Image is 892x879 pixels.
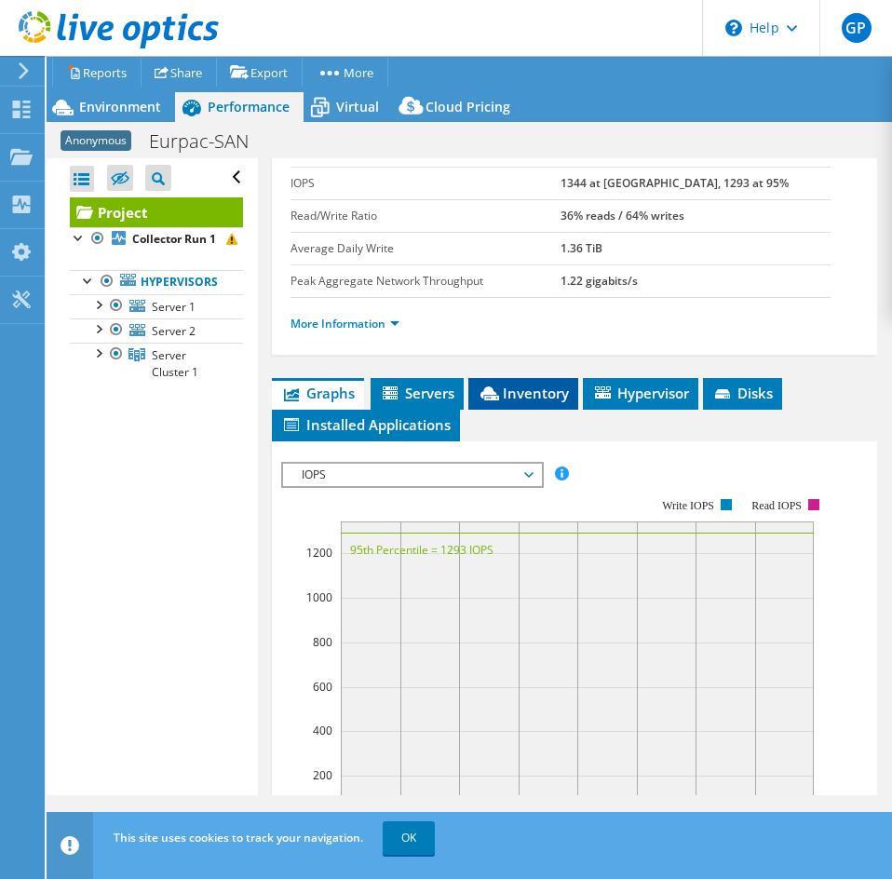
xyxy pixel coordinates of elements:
[79,98,161,115] span: Environment
[141,131,277,152] h1: Eurpac-SAN
[313,634,332,650] text: 800
[70,343,243,384] a: Server Cluster 1
[61,130,131,151] span: Anonymous
[350,542,493,558] text: 95th Percentile = 1293 IOPS
[141,58,217,87] a: Share
[380,384,454,402] span: Servers
[306,589,332,605] text: 1000
[152,347,198,380] span: Server Cluster 1
[313,767,332,783] text: 200
[292,464,532,486] span: IOPS
[70,270,243,294] a: Hypervisors
[313,723,332,738] text: 400
[114,830,363,845] span: This site uses cookies to track your navigation.
[662,499,714,512] text: Write IOPS
[313,679,332,695] text: 600
[70,197,243,227] a: Project
[70,294,243,318] a: Server 1
[281,415,451,434] span: Installed Applications
[70,227,243,251] a: Collector Run 1
[306,545,332,561] text: 1200
[52,58,142,87] a: Reports
[592,384,689,402] span: Hypervisor
[216,58,303,87] a: Export
[751,499,802,512] text: Read IOPS
[561,175,789,191] b: 1344 at [GEOGRAPHIC_DATA], 1293 at 95%
[291,272,561,291] label: Peak Aggregate Network Throughput
[561,208,684,223] b: 36% reads / 64% writes
[842,13,872,43] span: GP
[712,384,773,402] span: Disks
[561,273,638,289] b: 1.22 gigabits/s
[291,174,561,193] label: IOPS
[302,58,388,87] a: More
[281,384,355,402] span: Graphs
[208,98,290,115] span: Performance
[70,318,243,343] a: Server 2
[383,821,435,855] a: OK
[152,323,196,339] span: Server 2
[478,384,569,402] span: Inventory
[291,316,399,331] a: More Information
[132,231,216,247] b: Collector Run 1
[336,98,379,115] span: Virtual
[152,299,196,315] span: Server 1
[291,239,561,258] label: Average Daily Write
[291,207,561,225] label: Read/Write Ratio
[725,20,742,36] svg: \n
[561,240,602,256] b: 1.36 TiB
[426,98,510,115] span: Cloud Pricing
